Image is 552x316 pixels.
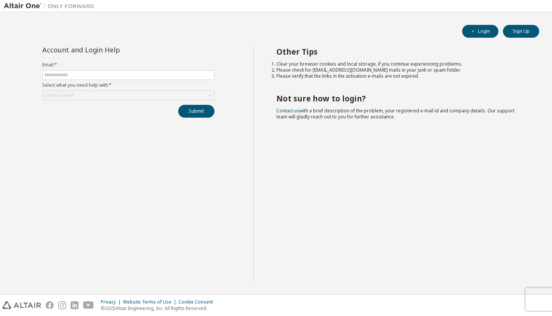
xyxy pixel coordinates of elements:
div: Cookie Consent [179,299,217,305]
div: Account and Login Help [42,47,180,53]
div: Click to select [43,91,214,100]
button: Sign Up [503,25,539,38]
button: Login [462,25,498,38]
a: Contact us [276,107,299,114]
label: Select what you need help with [42,82,214,88]
li: Please verify that the links in the activation e-mails are not expired. [276,73,526,79]
div: Privacy [101,299,123,305]
label: Email [42,62,214,68]
li: Clear your browser cookies and local storage, if you continue experiencing problems. [276,61,526,67]
div: Click to select [44,92,74,98]
img: facebook.svg [46,301,54,309]
img: altair_logo.svg [2,301,41,309]
span: with a brief description of the problem, your registered e-mail id and company details. Our suppo... [276,107,515,120]
h2: Not sure how to login? [276,94,526,103]
div: Website Terms of Use [123,299,179,305]
img: linkedin.svg [71,301,79,309]
img: instagram.svg [58,301,66,309]
li: Please check for [EMAIL_ADDRESS][DOMAIN_NAME] mails in your junk or spam folder. [276,67,526,73]
p: © 2025 Altair Engineering, Inc. All Rights Reserved. [101,305,217,311]
h2: Other Tips [276,47,526,57]
img: youtube.svg [83,301,94,309]
button: Submit [178,105,214,118]
img: Altair One [4,2,98,10]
